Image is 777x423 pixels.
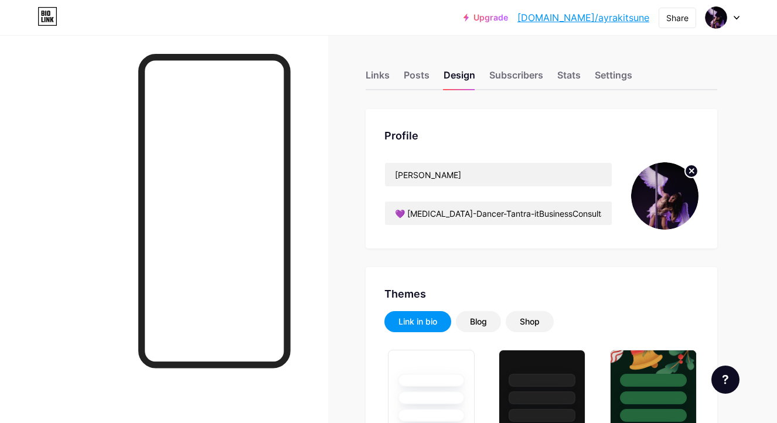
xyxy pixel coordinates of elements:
[595,68,632,89] div: Settings
[444,68,475,89] div: Design
[385,202,612,225] input: Bio
[517,11,649,25] a: [DOMAIN_NAME]/ayrakitsune
[666,12,689,24] div: Share
[398,316,437,328] div: Link in bio
[385,163,612,186] input: Name
[705,6,727,29] img: ayrakitsune
[384,128,698,144] div: Profile
[384,286,698,302] div: Themes
[520,316,540,328] div: Shop
[366,68,390,89] div: Links
[464,13,508,22] a: Upgrade
[470,316,487,328] div: Blog
[404,68,430,89] div: Posts
[631,162,698,230] img: ayrakitsune
[489,68,543,89] div: Subscribers
[557,68,581,89] div: Stats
